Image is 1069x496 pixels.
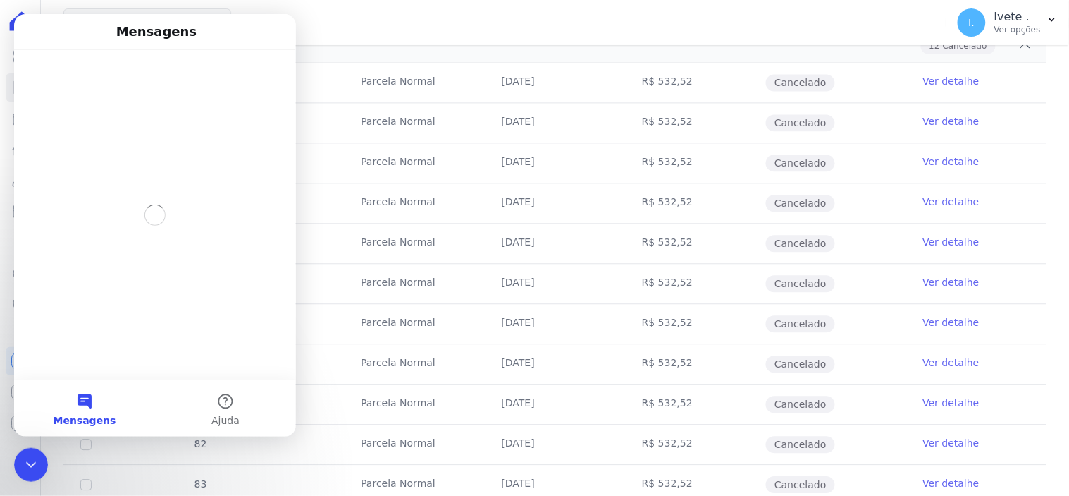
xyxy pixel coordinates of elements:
[344,425,484,464] td: Parcela Normal
[625,143,765,183] td: R$ 532,52
[80,479,92,490] input: Só é possível selecionar pagamentos em aberto
[344,143,484,183] td: Parcela Normal
[625,264,765,303] td: R$ 532,52
[14,14,296,437] iframe: Intercom live chat
[766,235,834,252] span: Cancelado
[344,264,484,303] td: Parcela Normal
[625,385,765,424] td: R$ 532,52
[766,315,834,332] span: Cancelado
[344,224,484,263] td: Parcela Normal
[923,155,980,169] a: Ver detalhe
[344,103,484,143] td: Parcela Normal
[14,448,48,482] iframe: Intercom live chat
[625,103,765,143] td: R$ 532,52
[766,476,834,493] span: Cancelado
[625,63,765,102] td: R$ 532,52
[197,401,225,411] span: Ajuda
[344,63,484,102] td: Parcela Normal
[943,40,987,52] span: Cancelado
[485,304,625,344] td: [DATE]
[923,396,980,410] a: Ver detalhe
[344,304,484,344] td: Parcela Normal
[193,478,207,490] span: 83
[923,114,980,128] a: Ver detalhe
[344,344,484,384] td: Parcela Normal
[485,143,625,183] td: [DATE]
[485,344,625,384] td: [DATE]
[766,114,834,131] span: Cancelado
[485,425,625,464] td: [DATE]
[766,356,834,373] span: Cancelado
[625,304,765,344] td: R$ 532,52
[625,183,765,223] td: R$ 532,52
[485,103,625,143] td: [DATE]
[766,396,834,413] span: Cancelado
[625,344,765,384] td: R$ 532,52
[344,183,484,223] td: Parcela Normal
[929,40,940,52] span: 12
[923,315,980,329] a: Ver detalhe
[485,183,625,223] td: [DATE]
[923,275,980,289] a: Ver detalhe
[63,8,231,35] button: Ribeiro Cervantes Inc.
[766,436,834,453] span: Cancelado
[766,155,834,171] span: Cancelado
[923,476,980,490] a: Ver detalhe
[994,10,1041,24] p: Ivete .
[766,74,834,91] span: Cancelado
[193,438,207,449] span: 82
[766,275,834,292] span: Cancelado
[766,195,834,212] span: Cancelado
[485,264,625,303] td: [DATE]
[625,425,765,464] td: R$ 532,52
[923,195,980,209] a: Ver detalhe
[969,18,975,28] span: I.
[923,356,980,370] a: Ver detalhe
[141,366,282,423] button: Ajuda
[923,235,980,249] a: Ver detalhe
[994,24,1041,35] p: Ver opções
[485,224,625,263] td: [DATE]
[923,436,980,450] a: Ver detalhe
[39,401,102,411] span: Mensagens
[485,385,625,424] td: [DATE]
[485,63,625,102] td: [DATE]
[923,74,980,88] a: Ver detalhe
[344,385,484,424] td: Parcela Normal
[946,3,1069,42] button: I. Ivete . Ver opções
[625,224,765,263] td: R$ 532,52
[80,439,92,450] input: Só é possível selecionar pagamentos em aberto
